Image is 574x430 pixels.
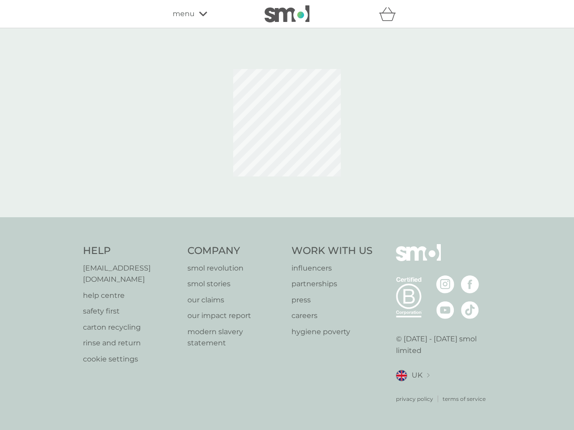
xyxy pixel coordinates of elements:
a: our claims [187,294,283,306]
div: basket [379,5,401,23]
img: visit the smol Instagram page [436,275,454,293]
h4: Company [187,244,283,258]
img: smol [265,5,309,22]
a: privacy policy [396,395,433,403]
a: carton recycling [83,322,178,333]
a: hygiene poverty [291,326,373,338]
h4: Work With Us [291,244,373,258]
a: safety first [83,305,178,317]
a: our impact report [187,310,283,322]
a: [EMAIL_ADDRESS][DOMAIN_NAME] [83,262,178,285]
a: press [291,294,373,306]
a: smol revolution [187,262,283,274]
img: visit the smol Tiktok page [461,301,479,319]
img: visit the smol Youtube page [436,301,454,319]
a: influencers [291,262,373,274]
a: modern slavery statement [187,326,283,349]
a: help centre [83,290,178,301]
span: UK [412,370,422,381]
a: smol stories [187,278,283,290]
img: visit the smol Facebook page [461,275,479,293]
a: careers [291,310,373,322]
a: partnerships [291,278,373,290]
img: select a new location [427,373,430,378]
span: menu [173,8,195,20]
a: terms of service [443,395,486,403]
a: cookie settings [83,353,178,365]
img: UK flag [396,370,407,381]
p: © [DATE] - [DATE] smol limited [396,333,491,356]
img: smol [396,244,441,275]
a: rinse and return [83,337,178,349]
h4: Help [83,244,178,258]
